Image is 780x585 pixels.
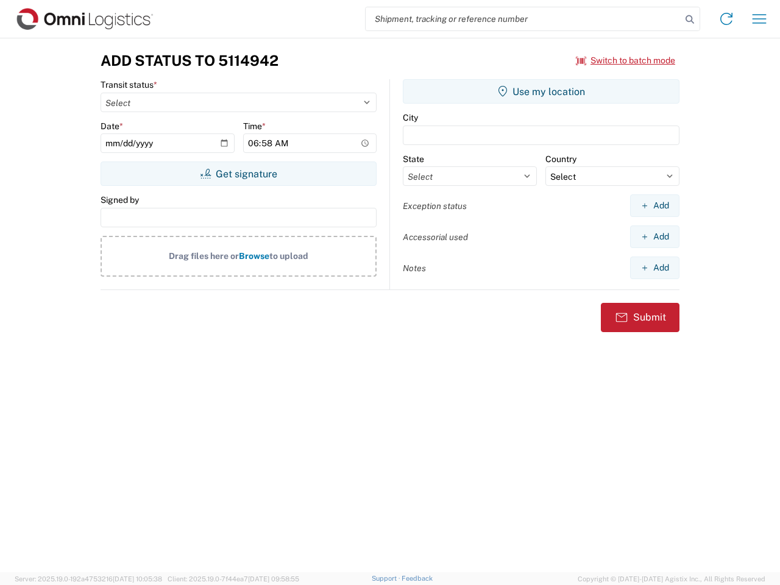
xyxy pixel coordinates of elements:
[101,52,278,69] h3: Add Status to 5114942
[101,121,123,132] label: Date
[403,79,679,104] button: Use my location
[15,575,162,583] span: Server: 2025.19.0-192a4753216
[402,575,433,582] a: Feedback
[601,303,679,332] button: Submit
[403,232,468,243] label: Accessorial used
[403,263,426,274] label: Notes
[113,575,162,583] span: [DATE] 10:05:38
[630,257,679,279] button: Add
[576,51,675,71] button: Switch to batch mode
[630,225,679,248] button: Add
[269,251,308,261] span: to upload
[403,112,418,123] label: City
[403,154,424,165] label: State
[101,79,157,90] label: Transit status
[630,194,679,217] button: Add
[578,573,765,584] span: Copyright © [DATE]-[DATE] Agistix Inc., All Rights Reserved
[243,121,266,132] label: Time
[168,575,299,583] span: Client: 2025.19.0-7f44ea7
[169,251,239,261] span: Drag files here or
[239,251,269,261] span: Browse
[372,575,402,582] a: Support
[101,161,377,186] button: Get signature
[366,7,681,30] input: Shipment, tracking or reference number
[545,154,576,165] label: Country
[403,200,467,211] label: Exception status
[101,194,139,205] label: Signed by
[248,575,299,583] span: [DATE] 09:58:55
